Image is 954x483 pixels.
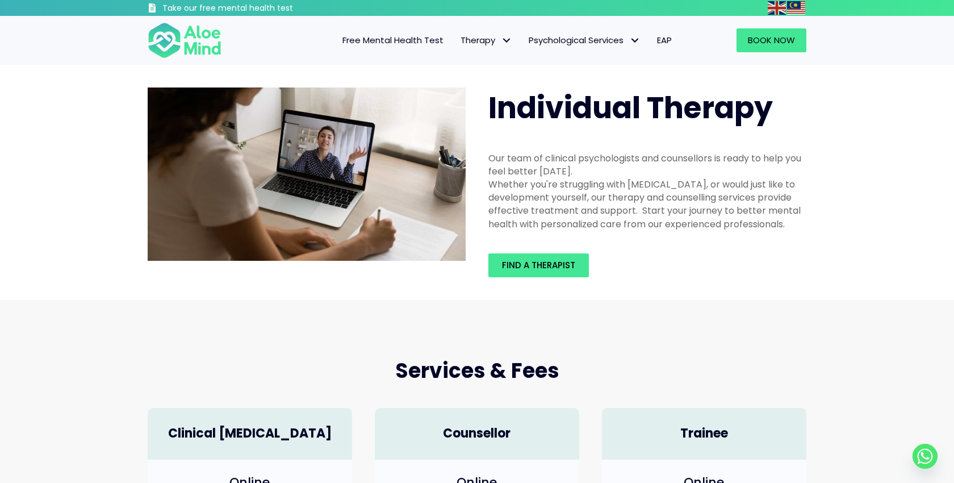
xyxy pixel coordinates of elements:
span: Psychological Services [529,34,640,46]
a: Psychological ServicesPsychological Services: submenu [520,28,648,52]
a: EAP [648,28,680,52]
span: Find a therapist [502,259,575,271]
h4: Trainee [613,425,795,443]
span: Services & Fees [395,356,559,385]
img: ms [787,1,805,15]
span: EAP [657,34,672,46]
a: Free Mental Health Test [334,28,452,52]
a: TherapyTherapy: submenu [452,28,520,52]
div: Our team of clinical psychologists and counsellors is ready to help you feel better [DATE]. [488,152,806,178]
a: English [768,1,787,14]
div: Whether you're struggling with [MEDICAL_DATA], or would just like to development yourself, our th... [488,178,806,231]
h3: Take our free mental health test [162,3,354,14]
a: Take our free mental health test [148,3,354,16]
nav: Menu [236,28,680,52]
span: Individual Therapy [488,87,773,128]
a: Malay [787,1,806,14]
span: Therapy [461,34,512,46]
a: Whatsapp [913,444,938,469]
span: Therapy: submenu [498,32,514,49]
h4: Clinical [MEDICAL_DATA] [159,425,341,443]
h4: Counsellor [386,425,568,443]
a: Find a therapist [488,253,589,277]
span: Free Mental Health Test [342,34,443,46]
img: Therapy online individual [148,88,466,261]
img: en [768,1,786,15]
span: Book Now [748,34,795,46]
a: Book Now [737,28,806,52]
img: Aloe mind Logo [148,22,221,59]
span: Psychological Services: submenu [626,32,643,49]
